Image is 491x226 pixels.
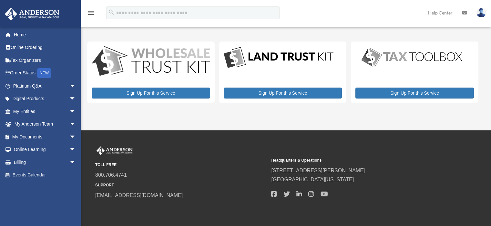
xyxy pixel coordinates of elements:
[5,80,86,92] a: Platinum Q&Aarrow_drop_down
[5,130,86,143] a: My Documentsarrow_drop_down
[5,67,86,80] a: Order StatusNEW
[69,92,82,106] span: arrow_drop_down
[87,9,95,17] i: menu
[95,146,134,155] img: Anderson Advisors Platinum Portal
[69,143,82,156] span: arrow_drop_down
[108,9,115,16] i: search
[95,162,267,168] small: TOLL FREE
[355,46,468,69] img: taxtoolbox_new-1.webp
[224,88,342,99] a: Sign Up For this Service
[5,156,86,169] a: Billingarrow_drop_down
[69,80,82,93] span: arrow_drop_down
[95,193,183,198] a: [EMAIL_ADDRESS][DOMAIN_NAME]
[5,118,86,131] a: My Anderson Teamarrow_drop_down
[92,46,210,77] img: WS-Trust-Kit-lgo-1.jpg
[476,8,486,17] img: User Pic
[5,105,86,118] a: My Entitiesarrow_drop_down
[271,177,354,182] a: [GEOGRAPHIC_DATA][US_STATE]
[271,157,443,164] small: Headquarters & Operations
[5,41,86,54] a: Online Ordering
[5,143,86,156] a: Online Learningarrow_drop_down
[69,105,82,118] span: arrow_drop_down
[5,54,86,67] a: Tax Organizers
[355,88,474,99] a: Sign Up For this Service
[95,182,267,189] small: SUPPORT
[5,28,86,41] a: Home
[5,169,86,182] a: Events Calendar
[87,11,95,17] a: menu
[37,68,51,78] div: NEW
[3,8,61,20] img: Anderson Advisors Platinum Portal
[5,92,82,105] a: Digital Productsarrow_drop_down
[95,172,127,178] a: 800.706.4741
[69,130,82,144] span: arrow_drop_down
[69,156,82,169] span: arrow_drop_down
[224,46,333,70] img: LandTrust_lgo-1.jpg
[271,168,365,173] a: [STREET_ADDRESS][PERSON_NAME]
[69,118,82,131] span: arrow_drop_down
[92,88,210,99] a: Sign Up For this Service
